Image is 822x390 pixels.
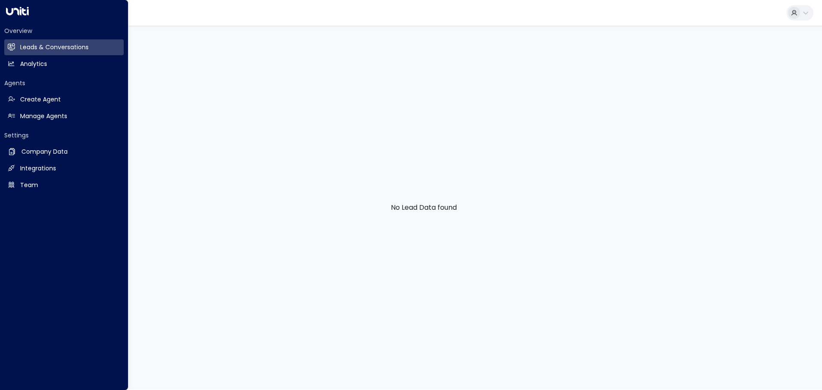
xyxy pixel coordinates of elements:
h2: Overview [4,27,124,35]
a: Team [4,177,124,193]
h2: Manage Agents [20,112,67,121]
h2: Analytics [20,60,47,68]
h2: Settings [4,131,124,140]
h2: Agents [4,79,124,87]
a: Create Agent [4,92,124,107]
a: Analytics [4,56,124,72]
a: Company Data [4,144,124,160]
a: Integrations [4,161,124,176]
a: Leads & Conversations [4,39,124,55]
h2: Team [20,181,38,190]
h2: Leads & Conversations [20,43,89,52]
div: No Lead Data found [26,26,822,390]
a: Manage Agents [4,108,124,124]
h2: Integrations [20,164,56,173]
h2: Create Agent [20,95,61,104]
h2: Company Data [21,147,68,156]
